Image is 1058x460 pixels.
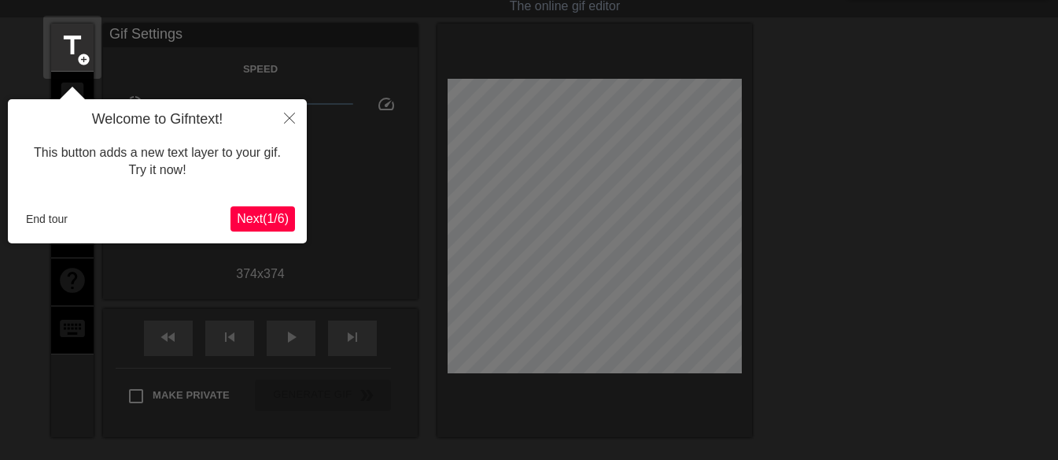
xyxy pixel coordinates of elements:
[20,207,74,231] button: End tour
[237,212,289,225] span: Next ( 1 / 6 )
[20,111,295,128] h4: Welcome to Gifntext!
[20,128,295,195] div: This button adds a new text layer to your gif. Try it now!
[230,206,295,232] button: Next
[272,99,307,135] button: Close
